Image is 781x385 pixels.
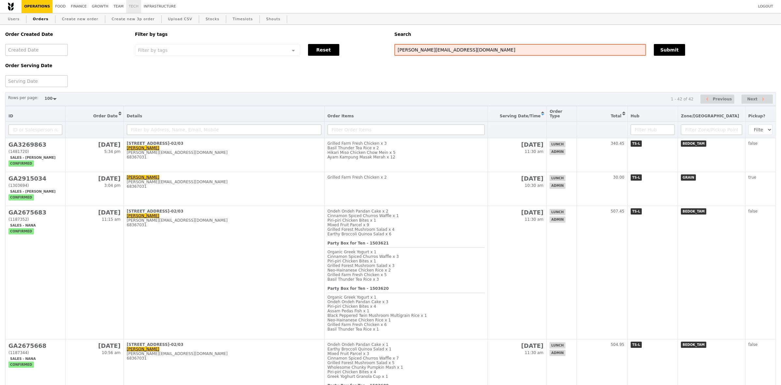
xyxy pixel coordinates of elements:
[631,141,642,147] span: TS-L
[681,342,706,348] span: BEDOK_TAM
[611,141,625,146] span: 340.45
[8,362,34,368] span: confirmed
[68,209,121,216] h2: [DATE]
[491,209,543,216] h2: [DATE]
[166,13,195,25] a: Upload CSV
[127,223,321,227] div: 68367031
[127,141,321,146] div: [STREET_ADDRESS]-02/03
[328,351,485,356] div: Mixed Fruit Parcel x 3
[525,350,543,355] span: 11:30 am
[328,356,485,361] div: Cinnamon Spiced Churros Waffle x 7
[611,209,625,214] span: 507.45
[747,95,758,103] span: Next
[8,350,62,355] div: (1187344)
[713,95,732,103] span: Previous
[328,370,485,374] div: Piri-piri Chicken Bites x 4
[328,241,389,245] b: Party Box for Ten - 1503621
[5,75,68,87] input: Serving Date
[550,216,565,223] span: admin
[104,183,121,188] span: 3:04 pm
[138,47,168,53] span: Filter by tags
[8,183,62,188] div: (1303694)
[328,114,354,118] span: Order Items
[59,13,101,25] a: Create new order
[631,208,642,215] span: TS-L
[127,180,321,184] div: [PERSON_NAME][EMAIL_ADDRESS][DOMAIN_NAME]
[328,232,485,236] div: Earthy Broccoli Quinoa Salad x 6
[550,183,565,189] span: admin
[8,175,62,182] h2: GA2915034
[328,223,485,227] div: Mixed Fruit Parcel x 9
[748,209,758,214] span: false
[328,295,376,300] span: Organic Greek Yogurt x 1
[109,13,157,25] a: Create new 3p order
[328,347,485,351] div: Earthy Broccoli Quinoa Salad x 1
[8,222,37,229] span: Sales - Nana
[681,114,739,118] span: Zone/[GEOGRAPHIC_DATA]
[5,63,127,68] h5: Order Serving Date
[631,114,640,118] span: Hub
[127,114,142,118] span: Details
[8,217,62,222] div: (1187352)
[748,175,757,180] span: true
[748,114,765,118] span: Pickup?
[328,361,485,365] div: Grilled Forest Mushroom Salad x 5
[328,342,485,347] div: Ondeh Ondeh Pandan Cake x 1
[328,318,391,322] span: Neo‑Hainanese Chicken Rice x 1
[328,309,369,313] span: Assam Pedas Fish x 1
[654,44,685,56] button: Submit
[8,155,57,161] span: Sales - [PERSON_NAME]
[328,304,376,309] span: Piri‑piri Chicken Bites x 4
[127,218,321,223] div: [PERSON_NAME][EMAIL_ADDRESS][DOMAIN_NAME]
[8,228,34,234] span: confirmed
[328,214,485,218] div: Cinnamon Spiced Churros Waffle x 1
[328,268,391,273] span: Neo‑Hainanese Chicken Rice x 2
[68,342,121,349] h2: [DATE]
[308,44,339,56] button: Reset
[127,155,321,159] div: 68367031
[5,32,127,37] h5: Order Created Date
[127,347,159,351] a: [PERSON_NAME]
[328,313,427,318] span: Black Peppered Twin Mushroom Multigrain Rice x 1
[525,217,543,222] span: 11:30 am
[230,13,255,25] a: Timeslots
[328,141,485,146] div: Grilled Farm Fresh Chicken x 3
[328,146,485,150] div: Basil Thunder Tea Rice x 2
[8,125,62,135] input: ID or Salesperson name
[328,125,485,135] input: Filter Order Items
[5,44,68,56] input: Created Date
[491,175,543,182] h2: [DATE]
[8,356,37,362] span: Sales - Nana
[127,184,321,189] div: 68367031
[8,95,38,101] label: Rows per page:
[525,149,543,154] span: 11:30 am
[681,174,696,181] span: GRAIN
[700,95,734,104] button: Previous
[104,149,121,154] span: 5:34 pm
[631,125,675,135] input: Filter Hub
[328,374,485,379] div: Greek Yoghurt Granola Cup x 1
[550,141,565,147] span: lunch
[328,300,389,304] span: Ondeh Ondeh Pandan Cake x 3
[68,175,121,182] h2: [DATE]
[328,227,485,232] div: Grilled Forest Mushroom Salad x 4
[127,125,321,135] input: Filter by Address, Name, Email, Mobile
[135,32,387,37] h5: Filter by tags
[127,150,321,155] div: [PERSON_NAME][EMAIL_ADDRESS][DOMAIN_NAME]
[127,351,321,356] div: [PERSON_NAME][EMAIL_ADDRESS][DOMAIN_NAME]
[8,342,62,349] h2: GA2675668
[328,365,485,370] div: Wholesome Chunky Pumpkin Mash x 1
[8,141,62,148] h2: GA3269863
[102,350,120,355] span: 10:56 am
[631,342,642,348] span: TS-L
[5,13,22,25] a: Users
[8,2,14,11] img: Grain logo
[328,327,379,332] span: Basil Thunder Tea Rice x 1
[611,342,625,347] span: 504.95
[631,174,642,181] span: TS-L
[681,125,742,135] input: Filter Zone/Pickup Point
[8,149,62,154] div: (1481720)
[8,160,34,167] span: confirmed
[328,259,376,263] span: Piri‑piri Chicken Bites x 1
[127,356,321,361] div: 68367031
